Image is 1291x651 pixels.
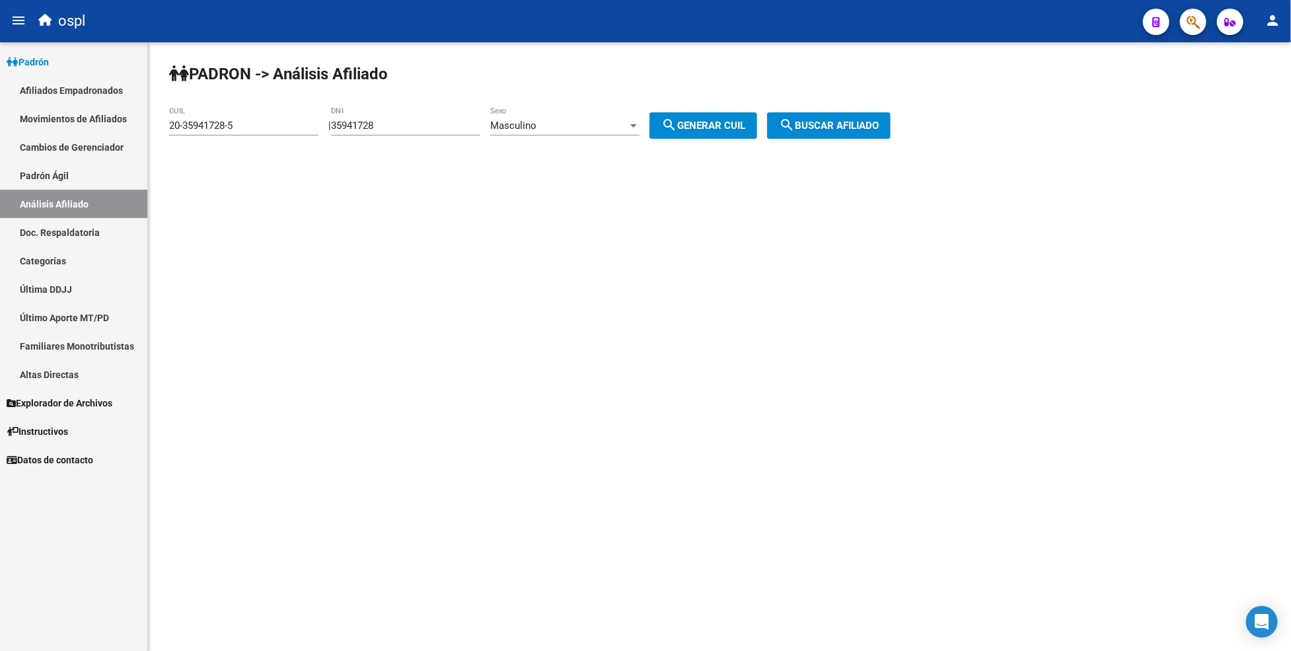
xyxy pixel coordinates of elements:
[58,7,85,36] span: ospl
[767,112,891,139] button: Buscar afiliado
[1265,13,1280,28] mat-icon: person
[661,117,677,133] mat-icon: search
[649,112,757,139] button: Generar CUIL
[169,65,388,83] strong: PADRON -> Análisis Afiliado
[490,120,536,132] span: Masculino
[11,13,26,28] mat-icon: menu
[779,117,795,133] mat-icon: search
[1246,606,1278,638] div: Open Intercom Messenger
[7,424,68,439] span: Instructivos
[7,453,93,467] span: Datos de contacto
[661,120,745,132] span: Generar CUIL
[7,55,49,69] span: Padrón
[779,120,879,132] span: Buscar afiliado
[7,396,112,410] span: Explorador de Archivos
[328,120,767,132] div: |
